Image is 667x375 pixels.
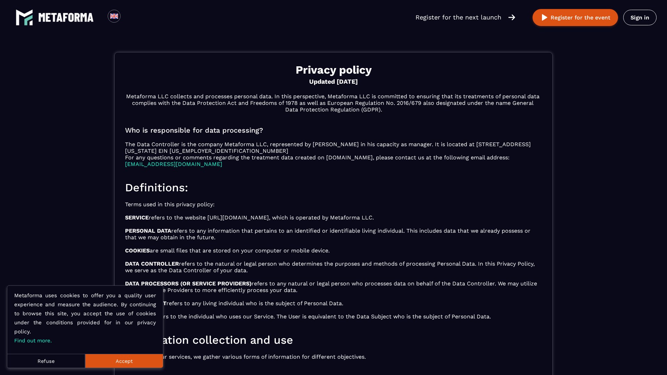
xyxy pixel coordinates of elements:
strong: SERVICE [125,214,149,221]
strong: PERSONAL DATA [125,227,171,234]
p: are small files that are stored on your computer or mobile device. [125,247,542,254]
img: en [110,12,118,20]
h1: Privacy policy [125,63,542,77]
h2: Definitions: [125,181,542,194]
p: refers to the website [URL][DOMAIN_NAME], which is operated by Metaforma LLC. [125,214,542,221]
div: Search for option [121,10,138,25]
p: refers to any living individual who is the subject of Personal Data. [125,300,542,307]
p: refers to the individual who uses our Service. The User is equivalent to the Data Subject who is ... [125,313,542,320]
strong: DATA CONTROLLER [125,260,179,267]
p: Terms used in this privacy policy: [125,201,542,208]
a: Find out more. [14,337,52,344]
strong: DATA PROCESSORS (OR SERVICE PROVIDERS) [125,280,252,287]
img: logo [38,13,94,22]
h2: Information collection and use [125,333,542,347]
a: [EMAIL_ADDRESS][DOMAIN_NAME] [125,161,222,167]
p: refers to any natural or legal person who processes data on behalf of the Data Controller. We may... [125,280,542,293]
strong: COOKIES [125,247,150,254]
p: Metaforma uses cookies to offer you a quality user experience and measure the audience. By contin... [14,291,156,345]
button: Accept [85,354,163,368]
p: To enhance our services, we gather various forms of information for different objectives. [125,353,542,360]
p: Metaforma LLC collects and processes personal data. In this perspective, Metaforma LLC is committ... [125,93,542,113]
a: Sign in [623,10,657,25]
button: Refuse [7,354,85,368]
input: Search for option [126,13,132,22]
img: arrow-right [508,14,515,21]
p: refers to the natural or legal person who determines the purposes and methods of processing Perso... [125,260,542,274]
img: play [540,13,549,22]
h2: Who is responsible for data processing? [125,126,542,134]
p: refers to any information that pertains to an identified or identifiable living individual. This ... [125,227,542,241]
p: Register for the next launch [415,12,501,22]
img: logo [16,9,33,26]
p: The Data Controller is the company Metaforma LLC, represented by [PERSON_NAME] in his capacity as... [125,141,542,167]
button: Register for the event [533,9,618,26]
span: Updated [DATE] [125,77,542,86]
